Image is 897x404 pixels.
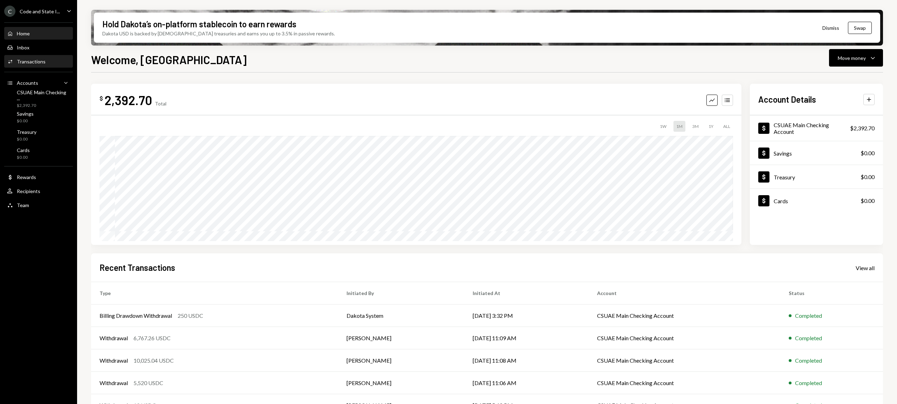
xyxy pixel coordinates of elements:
button: Move money [829,49,883,67]
div: $0.00 [17,118,34,124]
div: Inbox [17,44,29,50]
button: Dismiss [814,20,848,36]
div: C [4,6,15,17]
h2: Recent Transactions [100,262,175,273]
div: Completed [795,334,822,342]
td: CSUAE Main Checking Account [589,349,780,372]
div: 5,520 USDC [133,379,163,387]
th: Status [780,282,883,304]
div: 10,025.04 USDC [133,356,174,365]
div: View all [856,265,875,272]
td: Dakota System [338,304,465,327]
div: $0.00 [861,197,875,205]
a: Savings$0.00 [4,109,73,125]
div: 6,767.26 USDC [133,334,171,342]
div: Total [155,101,166,107]
div: Hold Dakota’s on-platform stablecoin to earn rewards [102,18,296,30]
div: Withdrawal [100,379,128,387]
div: Billing Drawdown Withdrawal [100,311,172,320]
div: Code and State I... [20,8,60,14]
div: 2,392.70 [104,92,152,108]
div: Team [17,202,29,208]
a: View all [856,264,875,272]
a: CSUAE Main Checking ...$2,392.70 [4,90,73,107]
td: [PERSON_NAME] [338,372,465,394]
a: Treasury$0.00 [750,165,883,189]
a: Recipients [4,185,73,197]
td: [PERSON_NAME] [338,349,465,372]
div: 1W [657,121,669,132]
div: $0.00 [17,155,30,160]
div: CSUAE Main Checking Account [774,122,850,135]
a: Cards$0.00 [750,189,883,212]
div: 3M [690,121,701,132]
a: Cards$0.00 [4,145,73,162]
div: Cards [774,198,788,204]
button: Swap [848,22,872,34]
div: Completed [795,356,822,365]
div: $2,392.70 [17,103,70,109]
div: $ [100,95,103,102]
th: Initiated By [338,282,465,304]
div: Withdrawal [100,334,128,342]
td: [DATE] 11:06 AM [464,372,588,394]
td: [DATE] 11:08 AM [464,349,588,372]
a: Inbox [4,41,73,54]
div: Completed [795,379,822,387]
div: CSUAE Main Checking ... [17,89,70,101]
div: 1M [673,121,685,132]
div: $0.00 [861,173,875,181]
div: Cards [17,147,30,153]
div: 250 USDC [178,311,203,320]
div: ALL [720,121,733,132]
div: $2,392.70 [850,124,875,132]
div: Treasury [17,129,36,135]
a: Home [4,27,73,40]
a: Transactions [4,55,73,68]
a: Treasury$0.00 [4,127,73,144]
div: Rewards [17,174,36,180]
td: CSUAE Main Checking Account [589,304,780,327]
div: Treasury [774,174,795,180]
div: Accounts [17,80,38,86]
div: Home [17,30,30,36]
a: CSUAE Main Checking Account$2,392.70 [750,115,883,141]
a: Rewards [4,171,73,183]
div: Transactions [17,59,46,64]
div: Completed [795,311,822,320]
div: $0.00 [861,149,875,157]
a: Accounts [4,76,73,89]
div: Savings [17,111,34,117]
div: Move money [838,54,866,62]
div: 1Y [706,121,716,132]
td: [PERSON_NAME] [338,327,465,349]
div: Withdrawal [100,356,128,365]
td: CSUAE Main Checking Account [589,372,780,394]
th: Initiated At [464,282,588,304]
td: [DATE] 11:09 AM [464,327,588,349]
div: Recipients [17,188,40,194]
a: Savings$0.00 [750,141,883,165]
a: Team [4,199,73,211]
td: CSUAE Main Checking Account [589,327,780,349]
div: Dakota USD is backed by [DEMOGRAPHIC_DATA] treasuries and earns you up to 3.5% in passive rewards. [102,30,335,37]
h1: Welcome, [GEOGRAPHIC_DATA] [91,53,247,67]
th: Account [589,282,780,304]
td: [DATE] 3:32 PM [464,304,588,327]
div: $0.00 [17,136,36,142]
div: Savings [774,150,792,157]
h2: Account Details [758,94,816,105]
th: Type [91,282,338,304]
